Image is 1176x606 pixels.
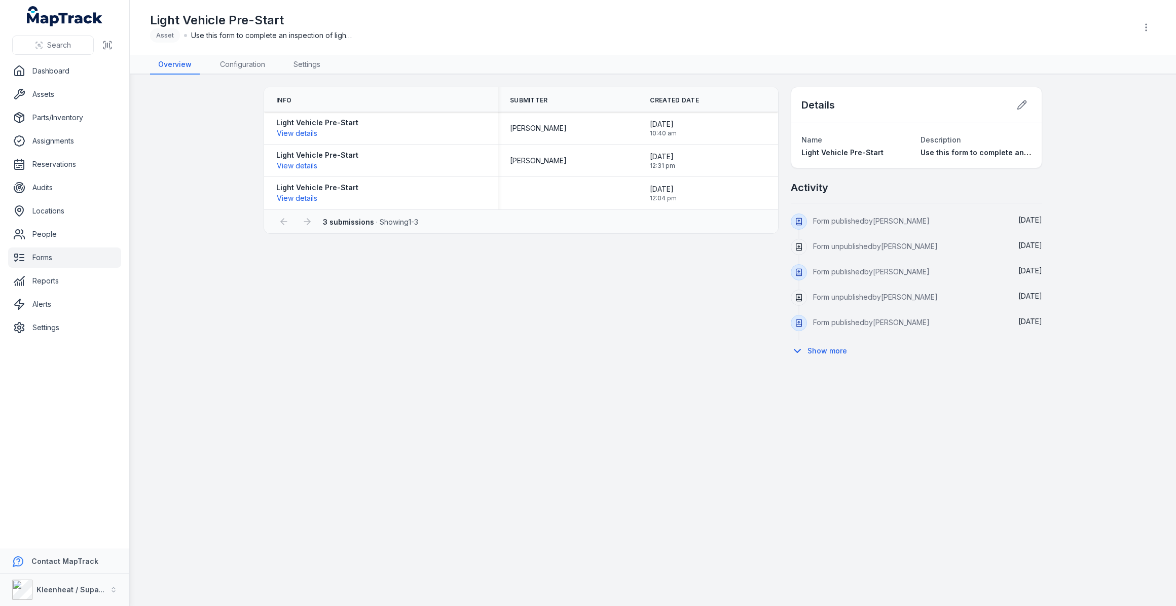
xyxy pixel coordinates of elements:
[1018,216,1042,224] time: 22/09/2025, 3:57:20 pm
[27,6,103,26] a: MapTrack
[8,131,121,151] a: Assignments
[323,218,374,226] strong: 3 submissions
[8,154,121,174] a: Reservations
[650,194,677,202] span: 12:04 pm
[791,181,828,195] h2: Activity
[150,12,353,28] h1: Light Vehicle Pre-Start
[1018,266,1042,275] span: [DATE]
[1018,266,1042,275] time: 11/04/2025, 10:36:55 am
[276,96,291,104] span: Info
[510,123,567,133] span: [PERSON_NAME]
[12,35,94,55] button: Search
[276,160,318,171] button: View details
[191,30,353,41] span: Use this form to complete an inspection of light vehicles before use
[276,118,358,128] strong: Light Vehicle Pre-Start
[8,224,121,244] a: People
[813,267,930,276] span: Form published by [PERSON_NAME]
[31,557,98,565] strong: Contact MapTrack
[813,318,930,327] span: Form published by [PERSON_NAME]
[8,61,121,81] a: Dashboard
[8,317,121,338] a: Settings
[650,119,677,137] time: 11/04/2025, 10:40:20 am
[1018,216,1042,224] span: [DATE]
[8,108,121,128] a: Parts/Inventory
[36,585,112,594] strong: Kleenheat / Supagas
[1018,317,1042,326] span: [DATE]
[650,96,699,104] span: Created Date
[8,84,121,104] a: Assets
[1018,241,1042,249] time: 22/09/2025, 3:54:49 pm
[8,294,121,314] a: Alerts
[150,28,180,43] div: Asset
[791,340,854,362] button: Show more
[1018,292,1042,300] span: [DATE]
[150,55,200,75] a: Overview
[1018,241,1042,249] span: [DATE]
[650,119,677,129] span: [DATE]
[8,271,121,291] a: Reports
[813,242,938,251] span: Form unpublished by [PERSON_NAME]
[921,135,961,144] span: Description
[47,40,71,50] span: Search
[650,184,677,194] span: [DATE]
[650,129,677,137] span: 10:40 am
[276,193,318,204] button: View details
[212,55,273,75] a: Configuration
[650,152,675,170] time: 31/03/2025, 12:31:00 pm
[921,148,1165,157] span: Use this form to complete an inspection of light vehicles before use
[650,152,675,162] span: [DATE]
[276,128,318,139] button: View details
[650,184,677,202] time: 30/10/2024, 12:04:48 pm
[8,247,121,268] a: Forms
[276,183,358,193] strong: Light Vehicle Pre-Start
[801,148,884,157] span: Light Vehicle Pre-Start
[813,293,938,301] span: Form unpublished by [PERSON_NAME]
[1018,292,1042,300] time: 11/04/2025, 10:35:27 am
[8,177,121,198] a: Audits
[510,156,567,166] span: [PERSON_NAME]
[8,201,121,221] a: Locations
[801,135,822,144] span: Name
[285,55,328,75] a: Settings
[801,98,835,112] h2: Details
[1018,317,1042,326] time: 31/03/2025, 12:29:28 pm
[813,217,930,225] span: Form published by [PERSON_NAME]
[276,150,358,160] strong: Light Vehicle Pre-Start
[510,96,548,104] span: Submitter
[323,218,418,226] span: · Showing 1 - 3
[650,162,675,170] span: 12:31 pm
